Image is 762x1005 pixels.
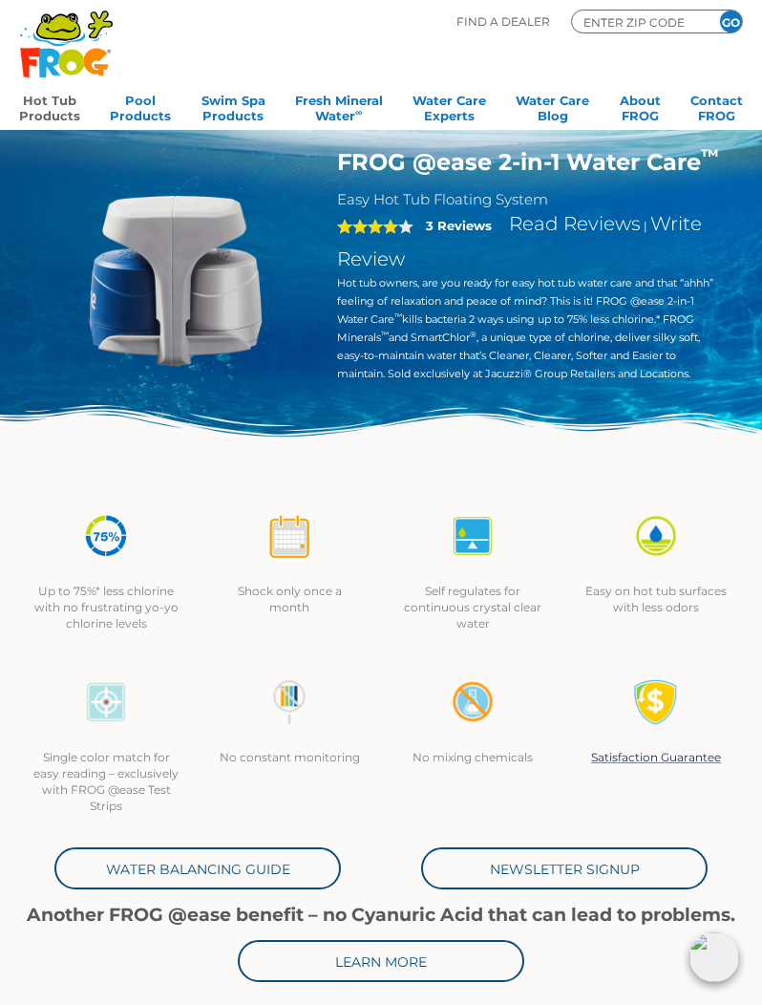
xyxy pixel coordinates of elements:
[690,87,743,125] a: ContactFROG
[450,513,496,559] img: icon-atease-self-regulates
[644,219,647,233] span: |
[633,679,679,725] img: Satisfaction Guarantee Icon
[400,583,545,631] p: Self regulates for continuous crystal clear water
[426,218,492,233] strong: 3 Reviews
[355,107,362,118] sup: ∞
[238,940,524,982] a: Learn More
[620,87,661,125] a: AboutFROG
[413,87,486,125] a: Water CareExperts
[337,148,720,176] h1: FROG @ease 2-in-1 Water Care
[381,330,389,339] sup: ™
[337,219,398,234] span: 4
[33,749,179,814] p: Single color match for easy reading – exclusively with FROG @ease Test Strips
[33,583,179,631] p: Up to 75%* less chlorine with no frustrating yo-yo chlorine levels
[83,679,129,725] img: icon-atease-color-match
[337,190,720,208] h2: Easy Hot Tub Floating System
[266,513,312,559] img: icon-atease-shock-once
[633,513,679,559] img: icon-atease-easy-on
[701,145,719,166] sup: ™
[689,932,739,982] img: openIcon
[582,13,696,31] input: Zip Code Form
[266,679,312,725] img: no-constant-monitoring1
[14,905,748,926] h1: Another FROG @ease benefit – no Cyanuric Acid that can lead to problems.
[83,513,129,559] img: icon-atease-75percent-less
[509,212,641,235] a: Read Reviews
[456,10,550,33] p: Find A Dealer
[43,148,308,414] img: @ease-2-in-1-Holder-v2.png
[400,749,545,765] p: No mixing chemicals
[54,847,341,889] a: Water Balancing Guide
[337,274,720,383] p: Hot tub owners, are you ready for easy hot tub water care and that “ahhh” feeling of relaxation a...
[450,679,496,725] img: no-mixing1
[516,87,589,125] a: Water CareBlog
[110,87,171,125] a: PoolProducts
[470,330,476,339] sup: ®
[19,87,80,125] a: Hot TubProducts
[217,583,362,615] p: Shock only once a month
[591,750,721,764] a: Satisfaction Guarantee
[394,311,402,321] sup: ™
[720,11,742,32] input: GO
[217,749,362,765] p: No constant monitoring
[583,583,729,615] p: Easy on hot tub surfaces with less odors
[201,87,265,125] a: Swim SpaProducts
[295,87,383,125] a: Fresh MineralWater∞
[421,847,708,889] a: Newsletter Signup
